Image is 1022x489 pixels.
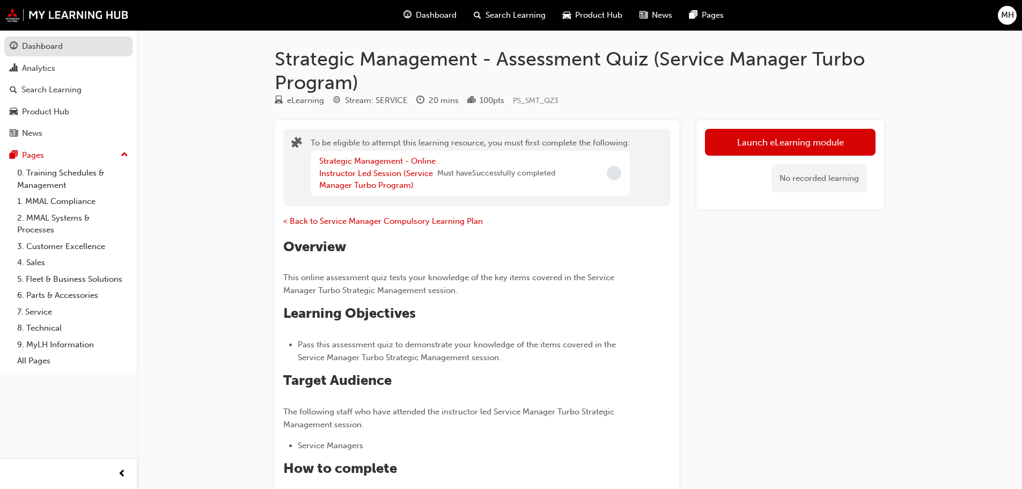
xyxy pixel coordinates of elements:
[345,94,408,107] div: Stream: SERVICE
[771,164,867,193] div: No recorded learning
[22,40,63,53] div: Dashboard
[563,9,571,22] span: car-icon
[10,64,18,74] span: chart-icon
[333,94,408,107] div: Stream
[416,9,457,21] span: Dashboard
[631,4,681,26] a: news-iconNews
[283,238,346,255] span: Overview
[689,9,697,22] span: pages-icon
[4,145,133,165] button: Pages
[10,107,18,117] span: car-icon
[437,167,555,180] span: Must have Successfully completed
[480,94,504,107] div: 100 pts
[467,94,504,107] div: Points
[4,80,133,100] a: Search Learning
[283,216,483,226] a: < Back to Service Manager Compulsory Learning Plan
[4,123,133,143] a: News
[13,304,133,320] a: 7. Service
[607,166,621,180] span: Incomplete
[652,9,672,21] span: News
[474,9,481,22] span: search-icon
[4,59,133,78] a: Analytics
[13,210,133,238] a: 2. MMAL Systems & Processes
[13,193,133,210] a: 1. MMAL Compliance
[13,337,133,353] a: 9. MyLH Information
[10,85,17,95] span: search-icon
[283,372,392,389] span: Target Audience
[13,353,133,369] a: All Pages
[1001,9,1014,21] span: MH
[22,127,42,140] div: News
[333,96,341,106] span: target-icon
[283,460,397,477] span: How to complete
[10,129,18,138] span: news-icon
[998,6,1017,25] button: MH
[10,151,18,160] span: pages-icon
[416,96,424,106] span: clock-icon
[416,94,459,107] div: Duration
[554,4,631,26] a: car-iconProduct Hub
[639,9,648,22] span: news-icon
[13,254,133,271] a: 4. Sales
[298,340,618,362] span: Pass this assessment quiz to demonstrate your knowledge of the items covered in the Service Manag...
[21,84,82,96] div: Search Learning
[275,94,324,107] div: Type
[4,102,133,122] a: Product Hub
[467,96,475,106] span: podium-icon
[118,468,126,481] span: prev-icon
[13,165,133,193] a: 0. Training Schedules & Management
[5,8,129,22] img: mmal
[319,156,436,190] a: Strategic Management - Online Instructor Led Session (Service Manager Turbo Program)
[403,9,411,22] span: guage-icon
[291,138,302,150] span: puzzle-icon
[395,4,465,26] a: guage-iconDashboard
[10,42,18,52] span: guage-icon
[311,137,630,198] div: To be eligible to attempt this learning resource, you must first complete the following:
[681,4,732,26] a: pages-iconPages
[513,96,558,105] span: Learning resource code
[575,9,622,21] span: Product Hub
[486,9,546,21] span: Search Learning
[429,94,459,107] div: 20 mins
[287,94,324,107] div: eLearning
[121,148,128,162] span: up-icon
[283,407,616,429] span: The following staff who have attended the instructor led Service Manager Turbo Strategic Manageme...
[702,9,724,21] span: Pages
[4,34,133,145] button: DashboardAnalyticsSearch LearningProduct HubNews
[13,287,133,304] a: 6. Parts & Accessories
[22,149,44,162] div: Pages
[465,4,554,26] a: search-iconSearch Learning
[275,96,283,106] span: learningResourceType_ELEARNING-icon
[13,320,133,337] a: 8. Technical
[4,37,133,56] a: Dashboard
[283,305,416,322] span: Learning Objectives
[13,238,133,255] a: 3. Customer Excellence
[13,271,133,288] a: 5. Fleet & Business Solutions
[275,47,884,94] h1: Strategic Management - Assessment Quiz (Service Manager Turbo Program)
[298,441,363,450] span: Service Managers
[22,106,69,118] div: Product Hub
[283,273,616,295] span: This online assessment quiz tests your knowledge of the key items covered in the Service Manager ...
[22,62,55,75] div: Analytics
[705,129,876,156] button: Launch eLearning module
